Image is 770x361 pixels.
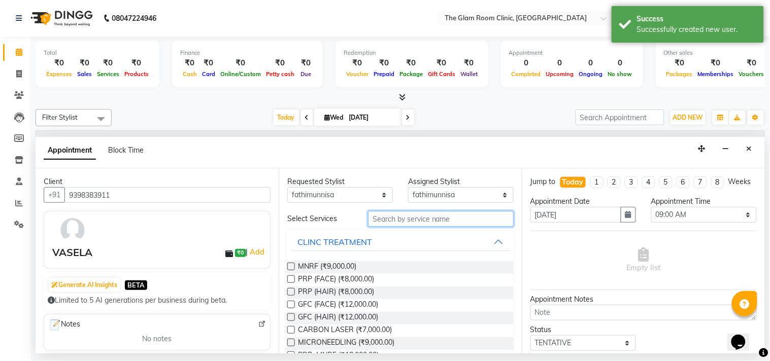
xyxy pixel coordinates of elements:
span: Expenses [44,70,75,78]
div: 0 [577,57,606,69]
span: Card [199,70,218,78]
b: 08047224946 [112,4,156,32]
span: Sales [75,70,94,78]
div: ₹0 [371,57,397,69]
span: Cash [180,70,199,78]
span: Block Time [108,146,144,155]
div: ₹0 [75,57,94,69]
div: ₹0 [297,57,315,69]
span: Completed [509,70,544,78]
div: ₹0 [94,57,122,69]
span: Upcoming [544,70,577,78]
div: Select Services [280,213,360,224]
li: 8 [711,176,724,188]
div: ₹0 [263,57,297,69]
span: Wallet [458,70,480,78]
div: Requested Stylist [287,176,393,187]
div: ₹0 [425,57,458,69]
span: Voucher [344,70,371,78]
li: 5 [659,176,673,188]
span: Empty list [627,247,661,273]
div: Success [637,14,756,24]
span: Due [298,70,314,78]
div: Jump to [530,176,556,187]
div: ₹0 [736,57,767,69]
li: 7 [694,176,707,188]
div: ₹0 [180,57,199,69]
span: Gift Cards [425,70,458,78]
div: CLINC TREATMENT [297,236,372,248]
span: MNRF (₹9,000.00) [298,261,356,274]
input: Search by Name/Mobile/Email/Code [64,187,271,203]
div: ₹0 [44,57,75,69]
span: Services [94,70,122,78]
span: Products [122,70,151,78]
a: Add [248,246,266,258]
span: Wed [322,114,346,121]
li: 4 [642,176,655,188]
img: avatar [58,215,87,245]
span: Packages [664,70,695,78]
span: PRP (HAIR) (₹8,000.00) [298,286,374,299]
div: ₹0 [344,57,371,69]
span: Filter Stylist [42,113,78,121]
span: Package [397,70,425,78]
input: Search by service name [368,211,514,227]
div: Total [44,49,151,57]
span: Appointment [44,141,96,160]
span: Today [274,110,299,125]
div: Weeks [728,176,751,187]
li: 6 [677,176,690,188]
span: PRP (FACE) (₹8,000.00) [298,274,374,286]
div: Appointment Date [530,196,636,207]
img: logo [26,4,95,32]
div: 0 [606,57,635,69]
button: +91 [44,187,65,203]
span: MICRONEEDLING (₹9,000.00) [298,337,394,350]
div: Appointment Time [651,196,757,207]
span: | [246,246,266,258]
div: ₹0 [218,57,263,69]
span: ₹0 [235,249,246,257]
div: 0 [509,57,544,69]
span: Vouchers [736,70,767,78]
span: Notes [48,318,80,332]
span: Prepaid [371,70,397,78]
div: Finance [180,49,315,57]
div: Assigned Stylist [408,176,514,187]
div: 0 [544,57,577,69]
button: CLINC TREATMENT [291,233,510,251]
input: yyyy-mm-dd [530,207,621,223]
div: ₹0 [664,57,695,69]
span: Memberships [695,70,736,78]
div: Successfully created new user. [637,24,756,35]
li: 1 [590,176,604,188]
div: VASELA [52,245,92,260]
div: Limited to 5 AI generations per business during beta. [48,295,266,306]
span: CARBON LASER (₹7,000.00) [298,324,392,337]
iframe: chat widget [727,320,760,351]
span: Ongoing [577,70,606,78]
span: GFC (FACE) (₹12,000.00) [298,299,378,312]
div: ₹0 [458,57,480,69]
span: No show [606,70,635,78]
span: Online/Custom [218,70,263,78]
div: ₹0 [695,57,736,69]
div: Appointment [509,49,635,57]
span: ADD NEW [673,114,703,121]
button: Close [742,141,757,157]
span: BETA [125,280,147,290]
button: ADD NEW [671,111,706,125]
div: Client [44,176,271,187]
div: Today [562,177,584,188]
div: ₹0 [122,57,151,69]
div: ₹0 [397,57,425,69]
div: Redemption [344,49,480,57]
span: Petty cash [263,70,297,78]
input: 2025-09-03 [346,110,397,125]
li: 2 [608,176,621,188]
input: Search Appointment [576,110,664,125]
button: Generate AI Insights [49,278,120,292]
div: ₹0 [199,57,218,69]
li: 3 [625,176,638,188]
